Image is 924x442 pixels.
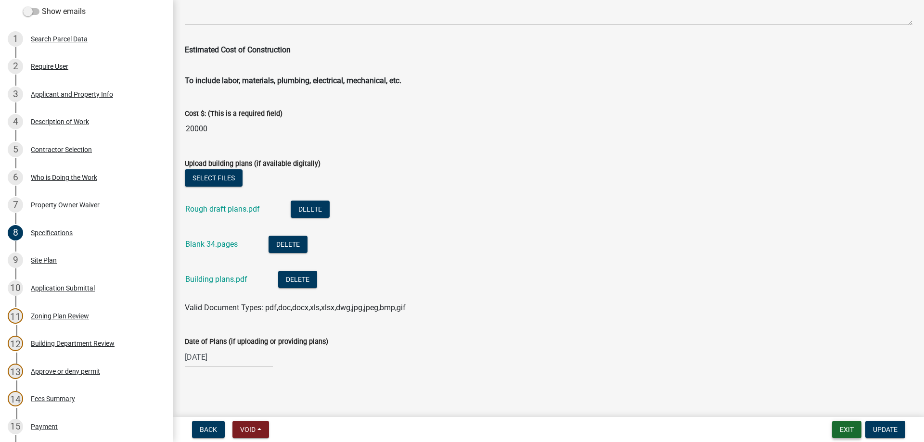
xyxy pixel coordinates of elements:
[8,114,23,129] div: 4
[291,201,330,218] button: Delete
[185,161,321,167] label: Upload building plans (if available digitally)
[278,276,317,285] wm-modal-confirm: Delete Document
[278,271,317,288] button: Delete
[185,240,238,249] a: Blank 34.pages
[185,204,260,214] a: Rough draft plans.pdf
[8,308,23,324] div: 11
[232,421,269,438] button: Void
[865,421,905,438] button: Update
[185,339,328,345] label: Date of Plans (if uploading or providing plans)
[185,303,406,312] span: Valid Document Types: pdf,doc,docx,xls,xlsx,dwg,jpg,jpeg,bmp,gif
[832,421,861,438] button: Exit
[31,202,100,208] div: Property Owner Waiver
[31,146,92,153] div: Contractor Selection
[31,423,58,430] div: Payment
[240,426,256,433] span: Void
[8,391,23,406] div: 14
[31,313,89,319] div: Zoning Plan Review
[8,170,23,185] div: 6
[31,340,115,347] div: Building Department Review
[31,63,68,70] div: Require User
[8,142,23,157] div: 5
[200,426,217,433] span: Back
[31,118,89,125] div: Description of Work
[269,240,308,250] wm-modal-confirm: Delete Document
[8,253,23,268] div: 9
[185,275,247,284] a: Building plans.pdf
[291,205,330,215] wm-modal-confirm: Delete Document
[8,280,23,296] div: 10
[8,364,23,379] div: 13
[31,257,57,264] div: Site Plan
[8,31,23,47] div: 1
[185,169,243,187] button: Select files
[31,36,88,42] div: Search Parcel Data
[31,91,113,98] div: Applicant and Property Info
[8,197,23,213] div: 7
[8,87,23,102] div: 3
[8,225,23,240] div: 8
[8,59,23,74] div: 2
[8,336,23,351] div: 12
[8,419,23,434] div: 15
[31,368,100,375] div: Approve or deny permit
[31,285,95,291] div: Application Submittal
[31,229,73,236] div: Specifications
[192,421,225,438] button: Back
[185,76,401,85] b: To include labor, materials, plumbing, electrical, mechanical, etc.
[23,6,86,17] label: Show emails
[31,174,97,181] div: Who is Doing the Work
[185,111,282,117] label: Cost $: (This is a required field)
[873,426,898,433] span: Update
[185,45,291,54] span: Estimated Cost of Construction
[269,236,308,253] button: Delete
[31,395,75,402] div: Fees Summary
[185,347,273,367] input: mm/dd/yyyy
